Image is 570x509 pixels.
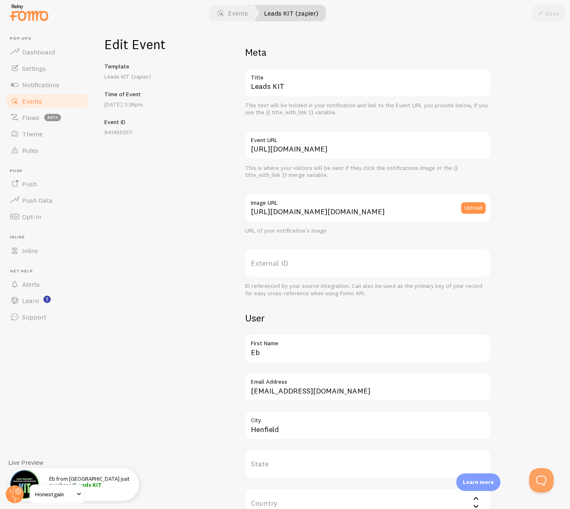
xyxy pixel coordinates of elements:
[10,168,89,174] span: Push
[5,276,89,292] a: Alerts
[22,196,53,204] span: Push Data
[22,180,37,188] span: Push
[5,93,89,109] a: Events
[245,312,491,324] h2: User
[245,131,491,145] label: Event URL
[245,102,491,116] div: This text will be bolded in your notification and link to the Event URL you provide below, if you...
[104,118,215,126] h5: Event ID
[529,468,554,493] iframe: Help Scout Beacon - Open
[44,114,61,121] span: beta
[245,249,491,278] label: External ID
[5,192,89,208] a: Push Data
[5,126,89,142] a: Theme
[5,292,89,309] a: Learn
[35,489,74,499] span: Honestgain
[245,46,491,59] h2: Meta
[104,63,215,70] h5: Template
[22,97,42,105] span: Events
[245,68,491,82] label: Title
[245,227,491,235] div: URL of your notification's image
[43,296,51,303] svg: <p>Watch New Feature Tutorials!</p>
[104,128,215,136] p: 841485257
[22,113,39,122] span: Flows
[22,130,43,138] span: Theme
[10,36,89,41] span: Pop-ups
[245,411,491,425] label: City
[245,334,491,348] label: First Name
[104,72,215,81] p: Leads KIT (zapier)
[104,100,215,109] p: [DATE] 3:26pm
[245,373,491,387] label: Email Address
[22,146,38,154] span: Rules
[463,478,494,486] p: Learn more
[22,48,55,56] span: Dashboard
[5,44,89,60] a: Dashboard
[22,64,46,72] span: Settings
[104,90,215,98] h5: Time of Event
[22,313,46,321] span: Support
[5,242,89,259] a: Inline
[22,280,40,288] span: Alerts
[5,309,89,325] a: Support
[5,208,89,225] a: Opt-In
[461,202,486,214] button: Upload
[22,213,41,221] span: Opt-In
[5,109,89,126] a: Flows beta
[5,176,89,192] a: Push
[29,484,85,504] a: Honestgain
[9,2,50,23] img: fomo-relay-logo-orange.svg
[10,235,89,240] span: Inline
[245,165,491,179] div: This is where your visitors will be sent if they click the notifications image or the {{ title_wi...
[245,194,491,208] label: Image URL
[5,77,89,93] a: Notifications
[22,247,38,255] span: Inline
[456,473,500,491] div: Learn more
[104,36,215,53] h1: Edit Event
[22,296,39,305] span: Learn
[10,269,89,274] span: Get Help
[245,283,491,297] div: ID referenced by your source integration. Can also be used as the primary key of your record for ...
[245,450,491,478] label: State
[22,81,59,89] span: Notifications
[5,60,89,77] a: Settings
[5,142,89,158] a: Rules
